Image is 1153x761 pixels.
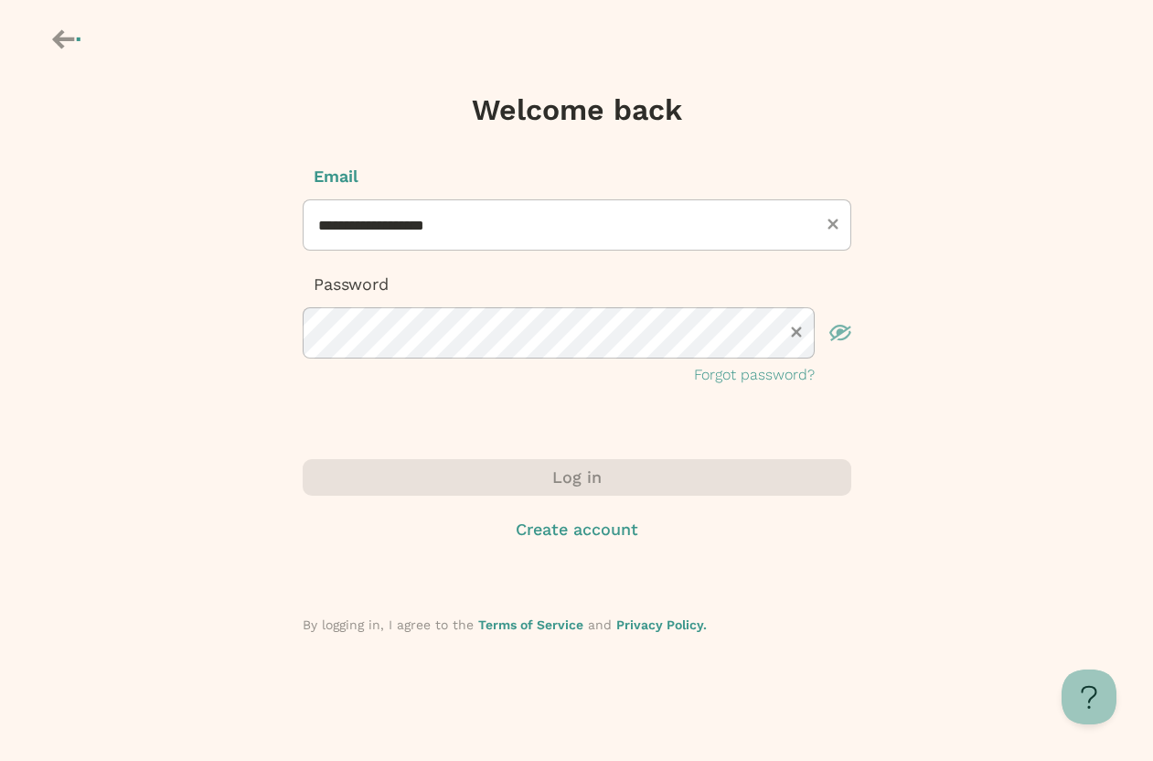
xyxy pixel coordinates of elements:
[694,364,815,386] button: Forgot password?
[303,617,707,632] span: By logging in, I agree to the and
[303,518,851,541] button: Create account
[478,617,583,632] a: Terms of Service
[616,617,707,632] a: Privacy Policy.
[472,91,682,128] h1: Welcome back
[1062,670,1116,724] iframe: Toggle Customer Support
[303,273,851,296] p: Password
[303,165,851,188] p: Email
